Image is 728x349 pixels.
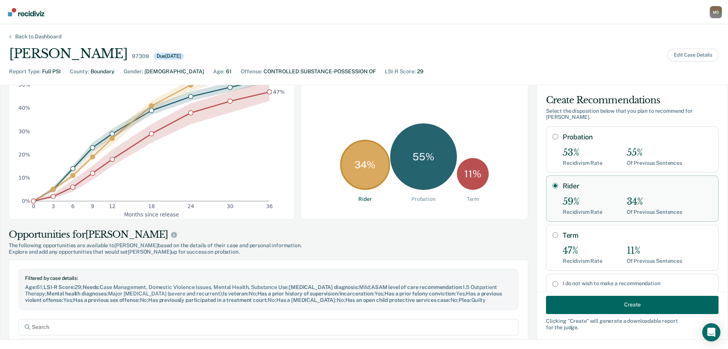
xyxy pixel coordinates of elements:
div: 59% [563,196,602,207]
g: dot [31,62,272,204]
div: Rider [358,196,372,202]
div: Open Intercom Messenger [702,323,720,341]
span: Needs : [83,284,100,290]
div: CONTROLLED SUBSTANCE-POSSESSION OF [264,68,376,76]
div: Boundary [91,68,115,76]
text: 50% [19,82,30,88]
div: Recidivism Rate [563,209,602,215]
div: 11% [627,245,682,256]
text: 12 [109,204,116,210]
span: Age : [25,284,36,290]
span: The following opportunities are available to [PERSON_NAME] based on the details of their case and... [9,242,528,249]
text: Months since release [124,212,179,218]
div: County : [70,68,89,76]
span: ASAM level of care recommendation : [371,284,463,290]
label: Term [563,231,712,240]
g: area [33,59,269,201]
div: 61 [226,68,232,76]
div: [DEMOGRAPHIC_DATA] [144,68,204,76]
text: 0% [22,198,30,204]
div: 29 [417,68,424,76]
div: 61 ; 29 ; Case Management, Domestic Violence Issues, Mental Health, Substance Use ; Mild ; 1.5 Ou... [25,284,512,303]
div: Of Previous Sentences [627,160,682,166]
div: 47% [563,245,602,256]
div: Of Previous Sentences [627,258,682,264]
span: [MEDICAL_DATA] diagnosis : [289,284,359,290]
div: 34 % [340,140,390,190]
text: 3 [52,204,55,210]
div: Gender : [124,68,143,76]
label: I do not wish to make a recommendation [563,280,712,287]
div: Recidivism Rate [563,258,602,264]
text: 30% [19,128,30,134]
div: LSI-R Score : [385,68,416,76]
div: 53% [563,147,602,158]
div: Of Previous Sentences [627,209,682,215]
span: Has a previous violent offense : [25,291,502,303]
div: Select the disposition below that you plan to recommend for [PERSON_NAME] . [546,108,719,121]
div: Opportunities for [PERSON_NAME] [9,229,528,241]
span: Has a prior history of supervision/incarceration : [257,291,375,297]
div: 97309 [132,53,149,60]
text: 40% [19,105,30,111]
span: Has a previous sex offense : [73,297,140,303]
span: Mental health diagnoses : [47,291,108,297]
div: Age : [213,68,224,76]
span: Has previously participated in a treatment court : [148,297,268,303]
label: Rider [563,182,712,190]
div: Term [467,196,479,202]
div: 55% [627,147,682,158]
div: Create Recommendations [546,94,719,106]
span: LSI-R Score : [44,284,75,290]
div: 11 % [457,158,489,190]
g: x-axis tick label [32,204,273,210]
div: 55 % [390,123,457,190]
div: 34% [627,196,682,207]
text: 10% [19,175,30,181]
div: Recidivism Rate [563,160,602,166]
div: Report Type : [9,68,41,76]
span: Has a prior felony conviction : [384,291,456,297]
div: Full PSI [42,68,61,76]
span: Has an open child protective services case : [345,297,450,303]
button: Create [546,295,719,314]
input: Search [19,319,518,335]
text: 9 [91,204,94,210]
div: Probation [411,196,436,202]
span: Is veteran : [223,291,248,297]
img: Recidiviz [8,8,44,16]
text: 47% [273,89,285,95]
text: 36 [266,204,273,210]
g: text [273,61,285,95]
button: Profile dropdown button [710,6,722,18]
text: 6 [71,204,75,210]
text: 30 [227,204,234,210]
span: Has a [MEDICAL_DATA] : [276,297,337,303]
div: Back to Dashboard [6,33,71,40]
span: Plea : [459,297,471,303]
div: Due [DATE] [154,53,184,60]
text: 24 [187,204,194,210]
span: Explore and add any opportunities that would set [PERSON_NAME] up for success on probation. [9,249,528,255]
div: M D [710,6,722,18]
text: 18 [148,204,155,210]
button: Edit Case Details [667,49,719,62]
g: y-axis tick label [19,59,30,204]
div: Clicking " Create " will generate a downloadable report for the judge. [546,317,719,330]
div: [PERSON_NAME] [9,46,127,62]
div: Offense : [241,68,262,76]
text: 20% [19,152,30,158]
div: Filtered by case details: [25,275,512,281]
text: 0 [32,204,35,210]
g: x-axis label [124,212,179,218]
label: Probation [563,133,712,141]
